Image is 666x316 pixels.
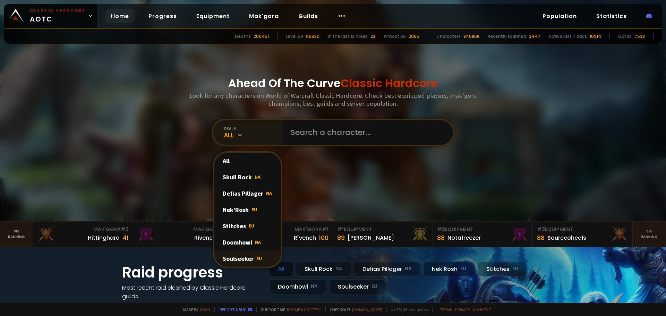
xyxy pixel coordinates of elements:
[37,226,129,233] div: Mak'Gora
[437,226,528,233] div: Equipment
[200,307,210,312] a: a fan
[590,33,601,40] div: 10914
[254,33,269,40] div: 206451
[529,33,540,40] div: 3447
[214,250,281,267] div: Soulseeker
[533,222,633,247] a: #3Equipment88Sourceoheals
[244,9,284,23] a: Mak'gora
[224,126,282,131] div: realm
[537,226,628,233] div: Equipment
[488,33,526,40] div: Recently scanned
[287,307,321,312] a: Buy me a coffee
[537,226,545,233] span: # 3
[294,233,316,242] div: Rîvench
[335,265,342,272] small: NA
[133,222,233,247] a: Mak'Gora#2Rivench100
[256,307,321,312] span: Support me,
[306,33,319,40] div: 66930
[547,233,586,242] div: Sourceoheals
[437,233,445,242] div: 88
[322,226,328,233] span: # 1
[122,233,129,242] div: 41
[386,307,428,312] span: v. d752d5 - production
[286,33,303,40] div: Level 60
[224,131,282,139] div: All
[618,33,632,40] div: Guilds
[439,307,452,312] a: Terms
[249,223,254,229] span: EU
[287,120,445,145] input: Search a character...
[266,190,272,196] span: NA
[255,174,261,180] span: NA
[325,307,382,312] span: Checkout
[409,33,419,40] div: 2065
[337,226,344,233] span: # 1
[447,233,481,242] div: Notafreezer
[337,233,345,242] div: 89
[214,234,281,250] div: Doomhowl
[237,226,328,233] div: Mak'Gora
[337,226,428,233] div: Equipment
[121,226,129,233] span: # 3
[214,202,281,218] div: Nek'Rosh
[512,265,518,272] small: EU
[455,307,470,312] a: Privacy
[437,226,445,233] span: # 2
[214,185,281,202] div: Defias Pillager
[436,33,461,40] div: Characters
[296,262,351,276] div: Skull Rock
[463,33,479,40] div: 846858
[251,206,257,213] span: EU
[549,33,587,40] div: Active last 7 days
[328,33,368,40] div: In the last 12 hours
[384,33,406,40] div: Almost 60
[319,233,328,242] div: 100
[137,226,229,233] div: Mak'Gora
[179,307,210,312] span: Made by
[537,233,545,242] div: 88
[143,9,182,23] a: Progress
[354,262,420,276] div: Defias Pillager
[370,33,375,40] div: 23
[187,92,479,108] h3: Look for any characters on World of Warcraft Classic Hardcore. Check best equipped players, mak'g...
[214,153,281,169] div: All
[333,222,433,247] a: #1Equipment89[PERSON_NAME]
[220,307,247,312] a: Report a bug
[634,33,645,40] div: 7538
[4,4,97,28] a: Classic HardcoreAOTC
[122,283,261,301] h4: Most recent raid cleaned by Classic Hardcore guilds
[293,9,324,23] a: Guilds
[633,222,666,247] a: Seeranking
[214,169,281,185] div: Skull Rock
[191,9,235,23] a: Equipment
[105,9,135,23] a: Home
[269,279,326,294] div: Doomhowl
[405,265,412,272] small: NA
[591,9,632,23] a: Statistics
[269,262,293,276] div: All
[460,265,466,272] small: EU
[348,233,394,242] div: [PERSON_NAME]
[30,8,85,14] small: Classic Hardcore
[30,8,85,24] span: AOTC
[537,9,582,23] a: Population
[194,233,216,242] div: Rivench
[88,233,120,242] div: Hittinghard
[122,262,261,283] h1: Raid progress
[433,222,533,247] a: #2Equipment88Notafreezer
[311,283,318,290] small: NA
[33,222,133,247] a: Mak'Gora#3Hittinghard41
[122,301,167,309] a: See all progress
[255,239,261,245] span: NA
[473,307,491,312] a: Consent
[423,262,475,276] div: Nek'Rosh
[352,307,382,312] a: [DOMAIN_NAME]
[341,75,438,91] span: Classic Hardcore
[329,279,386,294] div: Soulseeker
[235,33,251,40] div: Deaths
[478,262,527,276] div: Stitches
[256,255,262,262] span: EU
[214,218,281,234] div: Stitches
[233,222,333,247] a: Mak'Gora#1Rîvench100
[372,283,377,290] small: EU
